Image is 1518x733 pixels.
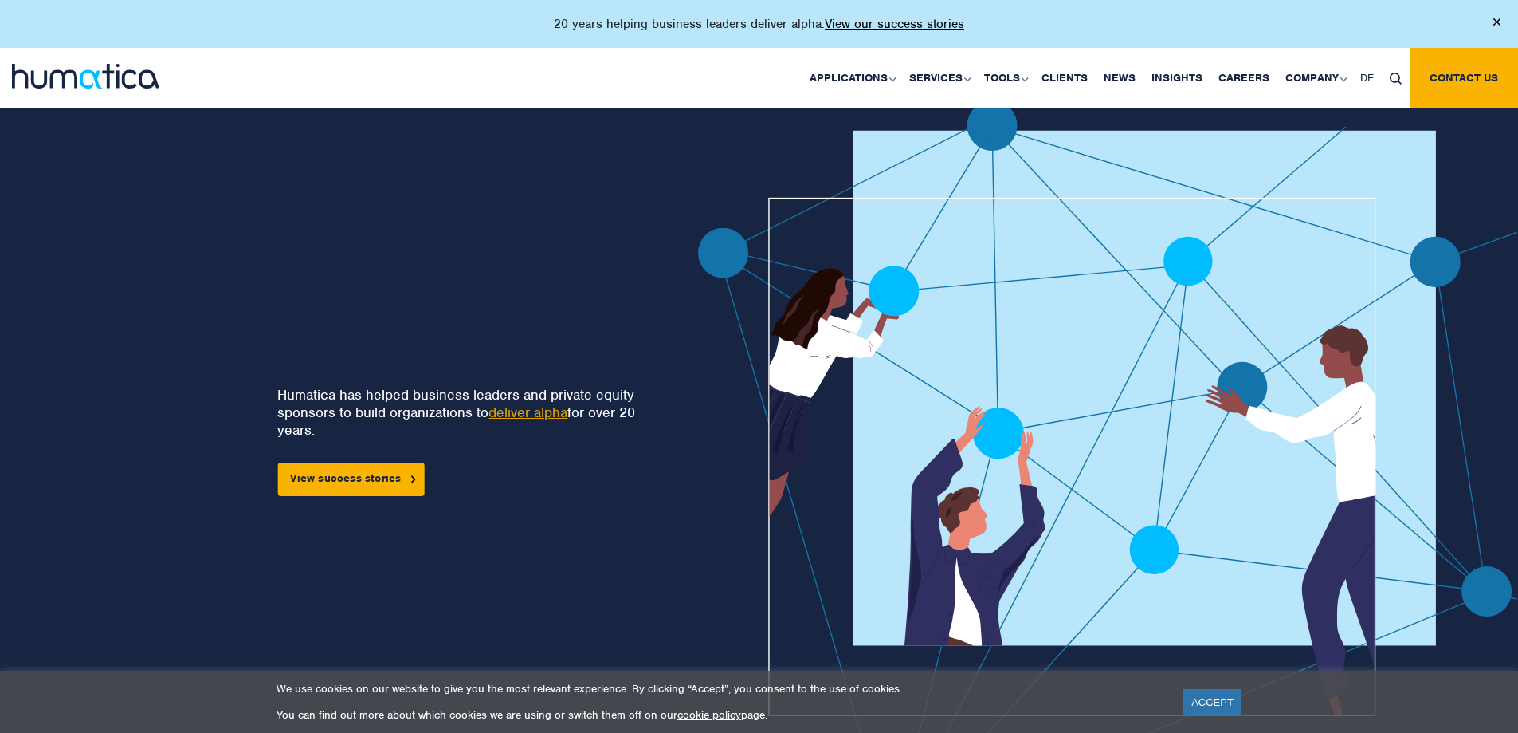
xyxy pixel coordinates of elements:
a: News [1096,48,1143,108]
a: Clients [1034,48,1096,108]
p: We use cookies on our website to give you the most relevant experience. By clicking “Accept”, you... [277,682,1163,696]
span: DE [1360,71,1374,85]
a: View our success stories [825,16,964,32]
img: logo [12,64,159,89]
a: Insights [1143,48,1210,108]
a: DE [1352,48,1382,108]
a: Careers [1210,48,1277,108]
a: ACCEPT [1183,689,1241,715]
a: Tools [976,48,1034,108]
p: You can find out more about which cookies we are using or switch them off on our page. [277,708,1163,722]
img: arrowicon [411,475,416,483]
a: Applications [802,48,901,108]
img: search_icon [1390,73,1402,85]
p: 20 years helping business leaders deliver alpha. [554,16,964,32]
a: Company [1277,48,1352,108]
p: Humatica has helped business leaders and private equity sponsors to build organizations to for ov... [277,386,646,439]
a: View success stories [277,463,424,496]
a: Services [901,48,976,108]
a: cookie policy [677,708,741,722]
a: Contact us [1410,48,1518,108]
a: deliver alpha [488,404,567,421]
